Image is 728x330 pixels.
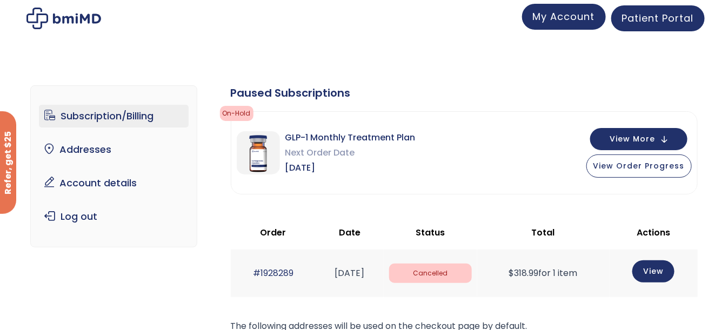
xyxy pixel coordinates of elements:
span: 318.99 [509,267,539,279]
button: View Order Progress [586,154,692,178]
span: Date [339,226,360,239]
nav: Account pages [30,85,197,247]
span: Actions [637,226,670,239]
span: on-hold [220,106,253,121]
span: Total [532,226,555,239]
span: $ [509,267,515,279]
span: Patient Portal [622,11,694,25]
a: Account details [39,172,189,194]
div: Paused Subscriptions [231,85,698,100]
a: Patient Portal [611,5,705,31]
a: Addresses [39,138,189,161]
a: #1928289 [253,267,293,279]
span: My Account [533,10,595,23]
span: Cancelled [389,264,472,284]
img: GLP-1 Monthly Treatment Plan [237,131,280,174]
span: [DATE] [285,160,416,176]
span: View Order Progress [593,160,685,171]
span: Order [261,226,286,239]
span: GLP-1 Monthly Treatment Plan [285,130,416,145]
a: View [632,260,674,282]
button: View More [590,128,687,150]
td: for 1 item [477,250,610,297]
span: Next Order Date [285,145,416,160]
a: Subscription/Billing [39,105,189,127]
time: [DATE] [335,267,365,279]
span: View More [610,136,656,143]
a: Log out [39,205,189,228]
img: My account [26,8,101,29]
a: My Account [522,4,606,30]
span: Status [416,226,445,239]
